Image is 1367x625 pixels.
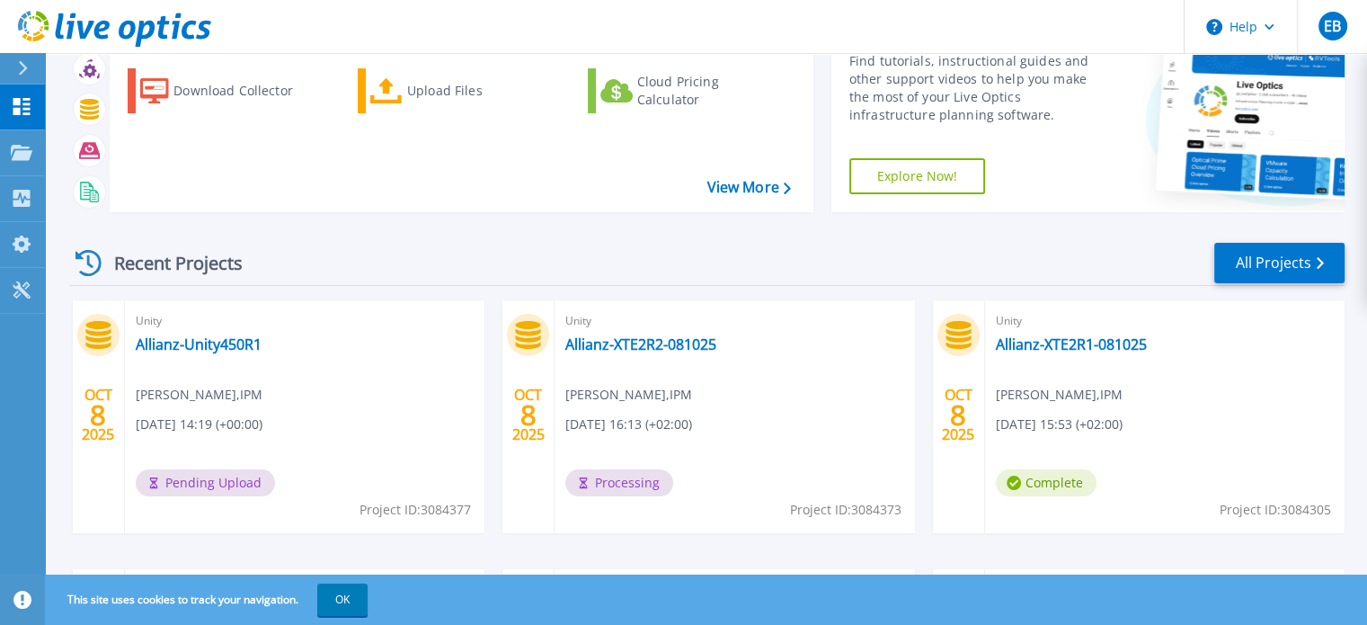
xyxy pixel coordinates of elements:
div: Find tutorials, instructional guides and other support videos to help you make the most of your L... [849,52,1107,124]
span: 8 [950,407,966,423]
a: Allianz-XTE2R2-081025 [565,335,716,353]
div: Download Collector [173,73,317,109]
span: Unity [565,311,903,331]
a: View More [706,179,790,196]
span: 8 [520,407,537,423]
a: Download Collector [128,68,328,113]
a: Allianz-XTE2R1-081025 [996,335,1147,353]
a: Explore Now! [849,158,986,194]
span: [DATE] 15:53 (+02:00) [996,415,1123,434]
span: Project ID: 3084305 [1220,500,1331,520]
div: OCT 2025 [941,382,975,448]
span: Project ID: 3084377 [360,500,471,520]
span: [PERSON_NAME] , IPM [136,385,262,405]
span: Processing [565,469,673,496]
span: 8 [90,407,106,423]
span: [PERSON_NAME] , IPM [996,385,1123,405]
a: Allianz-Unity450R1 [136,335,262,353]
div: Cloud Pricing Calculator [637,73,781,109]
span: [PERSON_NAME] , IPM [565,385,692,405]
span: Project ID: 3084373 [790,500,901,520]
span: This site uses cookies to track your navigation. [49,584,368,616]
span: Unity [996,311,1334,331]
span: Pending Upload [136,469,275,496]
span: [DATE] 16:13 (+02:00) [565,415,692,434]
span: Unity [136,311,474,331]
span: [DATE] 14:19 (+00:00) [136,415,262,434]
div: Recent Projects [69,241,267,285]
div: Upload Files [407,73,551,109]
a: All Projects [1214,243,1345,283]
a: Cloud Pricing Calculator [588,68,788,113]
span: Complete [996,469,1096,496]
div: OCT 2025 [81,382,115,448]
a: Upload Files [358,68,558,113]
button: OK [317,584,368,616]
div: OCT 2025 [511,382,546,448]
span: EB [1324,19,1341,33]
